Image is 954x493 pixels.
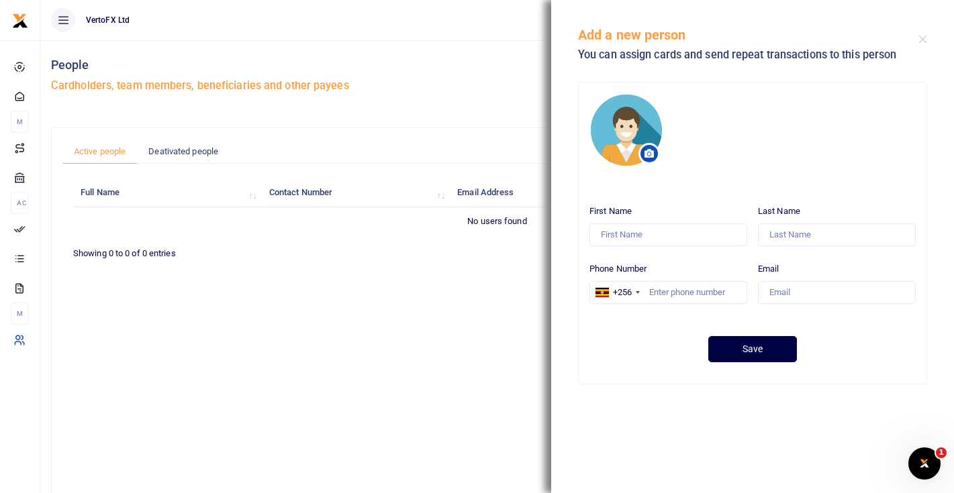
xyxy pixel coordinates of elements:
[73,178,262,207] th: Full Name: activate to sort column ascending
[51,79,943,93] h5: Cardholders, team members, beneficiaries and other payees
[708,336,797,362] button: Save
[918,35,927,44] button: Close
[11,192,29,214] li: Ac
[51,58,943,72] h4: People
[73,207,921,235] td: No users found
[578,48,918,62] h5: You can assign cards and send repeat transactions to this person
[11,303,29,325] li: M
[73,239,421,260] div: Showing 0 to 0 of 0 entries
[578,27,918,43] h5: Add a new person
[589,281,747,304] input: Enter phone number
[11,111,29,133] li: M
[589,262,647,276] label: Phone Number
[758,223,916,246] input: Last Name
[590,282,644,303] div: Uganda: +256
[12,15,28,25] a: logo-small logo-large logo-large
[589,205,632,218] label: First Name
[81,14,135,26] span: VertoFX Ltd
[137,139,230,164] a: Deativated people
[758,205,800,218] label: Last Name
[262,178,450,207] th: Contact Number: activate to sort column ascending
[908,447,941,480] iframe: Intercom live chat
[758,262,779,276] label: Email
[613,286,632,299] div: +256
[450,178,638,207] th: Email Address: activate to sort column descending
[589,223,747,246] input: First Name
[62,139,137,164] a: Active people
[758,281,916,304] input: Email
[12,13,28,29] img: logo-small
[936,447,947,458] span: 1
